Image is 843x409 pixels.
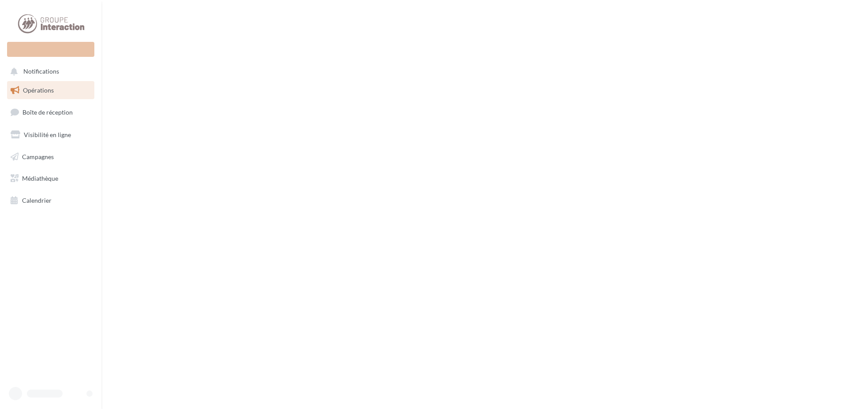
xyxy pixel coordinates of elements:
[22,108,73,116] span: Boîte de réception
[24,131,71,138] span: Visibilité en ligne
[22,197,52,204] span: Calendrier
[22,152,54,160] span: Campagnes
[5,126,96,144] a: Visibilité en ligne
[5,103,96,122] a: Boîte de réception
[5,169,96,188] a: Médiathèque
[23,86,54,94] span: Opérations
[7,42,94,57] div: Nouvelle campagne
[23,68,59,75] span: Notifications
[5,81,96,100] a: Opérations
[22,175,58,182] span: Médiathèque
[5,148,96,166] a: Campagnes
[5,191,96,210] a: Calendrier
